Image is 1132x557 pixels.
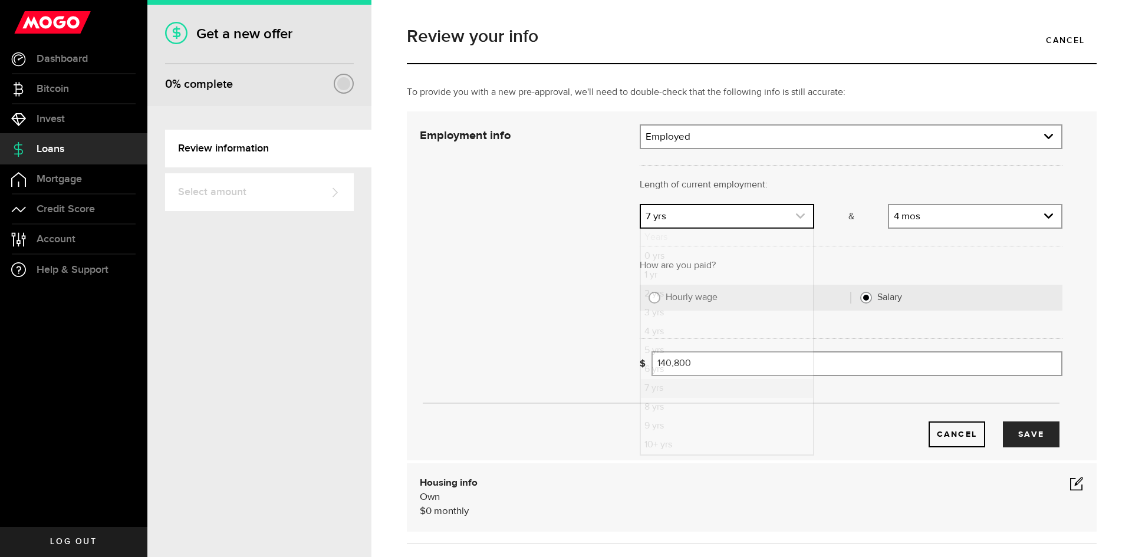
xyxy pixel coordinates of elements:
span: 0 [426,506,432,516]
li: 8 yrs [641,398,813,417]
span: Invest [37,114,65,124]
li: 9 yrs [641,417,813,436]
li: 10+ yrs [641,436,813,454]
li: 5 yrs [641,341,813,360]
li: 7 yrs [641,379,813,398]
a: expand select [641,126,1061,148]
li: 0 yrs [641,247,813,266]
span: Log out [50,538,97,546]
span: monthly [434,506,469,516]
p: How are you paid? [640,259,1062,273]
h1: Review your info [407,28,1097,45]
span: Account [37,234,75,245]
h1: Get a new offer [165,25,354,42]
span: Help & Support [37,265,108,275]
span: Own [420,492,440,502]
div: % complete [165,74,233,95]
li: 1 yr [641,266,813,285]
label: Salary [877,292,1054,304]
a: Select amount [165,173,354,211]
span: Credit Score [37,204,95,215]
strong: Employment info [420,130,511,141]
a: expand select [641,205,813,228]
a: Cancel [1034,28,1097,52]
li: Years [641,228,813,247]
span: 0 [165,77,172,91]
span: Dashboard [37,54,88,64]
li: 6 yrs [641,360,813,379]
a: expand select [889,205,1061,228]
p: Length of current employment: [640,178,1062,192]
li: 3 yrs [641,304,813,322]
span: Loans [37,144,64,154]
button: Open LiveChat chat widget [9,5,45,40]
button: Cancel [929,421,985,447]
li: 2 yrs [641,285,813,304]
input: Salary [860,292,872,304]
p: To provide you with a new pre-approval, we'll need to double-check that the following info is sti... [407,85,1097,100]
b: Housing info [420,478,478,488]
a: Review information [165,130,371,167]
button: Save [1003,421,1059,447]
span: $ [420,506,426,516]
span: Mortgage [37,174,82,184]
span: Bitcoin [37,84,69,94]
p: & [814,210,887,224]
li: 4 yrs [641,322,813,341]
